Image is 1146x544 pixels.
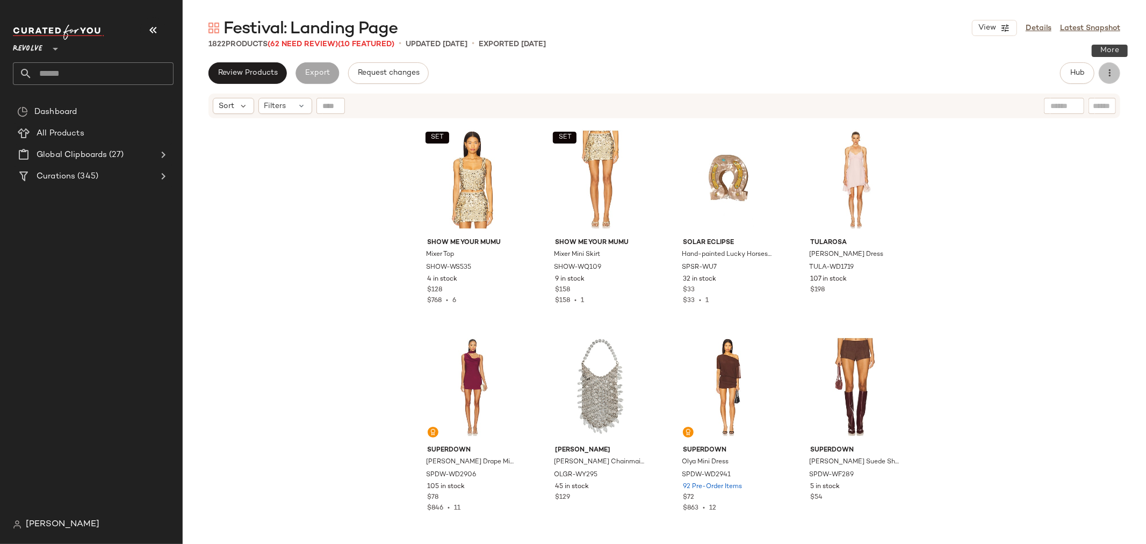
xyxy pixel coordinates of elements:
[399,38,401,51] span: •
[555,275,585,284] span: 9 in stock
[553,132,576,144] button: SET
[208,40,226,48] span: 1822
[348,62,429,84] button: Request changes
[695,297,705,304] span: •
[554,263,601,273] span: SHOW-WQ109
[709,505,716,512] span: 12
[208,39,394,50] div: Products
[682,263,717,273] span: SPSR-WU7
[268,40,338,48] span: (62 Need Review)
[427,250,455,260] span: Mixer Top
[224,18,398,40] span: Festival: Landing Page
[683,297,695,304] span: $33
[208,23,219,33] img: svg%3e
[427,457,517,467] span: [PERSON_NAME] Drape Mini Dress
[554,470,597,480] span: OLGR-WY295
[705,297,709,304] span: 1
[674,125,782,234] img: SPSR-WU7_V1.jpg
[13,520,21,529] img: svg%3e
[430,429,436,435] img: svg%3e
[428,238,518,248] span: Show Me Your Mumu
[219,101,234,112] span: Sort
[683,446,774,455] span: superdown
[430,134,444,141] span: SET
[37,170,75,183] span: Curations
[682,457,729,467] span: Olya Mini Dress
[479,39,546,50] p: Exported [DATE]
[1060,23,1120,34] a: Latest Snapshot
[810,285,825,295] span: $198
[428,285,443,295] span: $128
[428,446,518,455] span: superdown
[555,493,570,503] span: $129
[683,493,694,503] span: $72
[419,125,527,234] img: SHOW-WS535_V1.jpg
[428,493,439,503] span: $78
[1070,69,1085,77] span: Hub
[444,505,455,512] span: •
[810,446,901,455] span: superdown
[357,69,420,77] span: Request changes
[17,106,28,117] img: svg%3e
[581,297,584,304] span: 1
[107,149,124,161] span: (27)
[26,518,99,531] span: [PERSON_NAME]
[810,275,847,284] span: 107 in stock
[978,24,996,32] span: View
[428,505,444,512] span: $846
[419,333,527,441] img: SPDW-WD2906_V1.jpg
[809,263,854,273] span: TULA-WD1719
[685,429,691,435] img: svg%3e
[555,297,570,304] span: $158
[810,238,901,248] span: Tularosa
[570,297,581,304] span: •
[810,482,840,492] span: 5 in stock
[555,285,570,295] span: $158
[428,275,458,284] span: 4 in stock
[554,457,645,467] span: [PERSON_NAME] Chainmail Bag
[442,297,453,304] span: •
[427,470,477,480] span: SPDW-WD2906
[558,134,572,141] span: SET
[809,457,900,467] span: [PERSON_NAME] Suede Short
[13,37,42,56] span: Revolve
[683,285,695,295] span: $33
[453,297,457,304] span: 6
[338,40,394,48] span: (10 Featured)
[455,505,461,512] span: 11
[555,482,589,492] span: 45 in stock
[802,333,910,441] img: SPDW-WF289_V1.jpg
[426,132,449,144] button: SET
[682,250,773,260] span: Hand-painted Lucky Horseshoe Hair Clip
[406,39,467,50] p: updated [DATE]
[683,505,698,512] span: $863
[555,446,646,455] span: [PERSON_NAME]
[555,238,646,248] span: Show Me Your Mumu
[13,25,104,40] img: cfy_white_logo.C9jOOHJF.svg
[75,170,98,183] span: (345)
[546,125,654,234] img: SHOW-WQ109_V1.jpg
[37,127,84,140] span: All Products
[810,493,823,503] span: $54
[218,69,278,77] span: Review Products
[802,125,910,234] img: TULA-WD1719_V1.jpg
[472,38,474,51] span: •
[428,297,442,304] span: $768
[1026,23,1051,34] a: Details
[34,106,77,118] span: Dashboard
[674,333,782,441] img: SPDW-WD2941_V1.jpg
[428,482,465,492] span: 105 in stock
[683,238,774,248] span: Solar Eclipse
[809,470,854,480] span: SPDW-WF289
[682,470,731,480] span: SPDW-WD2941
[37,149,107,161] span: Global Clipboards
[972,20,1017,36] button: View
[208,62,287,84] button: Review Products
[264,101,286,112] span: Filters
[1060,62,1094,84] button: Hub
[546,333,654,441] img: OLGR-WY295_V1.jpg
[698,505,709,512] span: •
[554,250,600,260] span: Mixer Mini Skirt
[683,482,742,492] span: 92 Pre-Order Items
[809,250,883,260] span: [PERSON_NAME] Dress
